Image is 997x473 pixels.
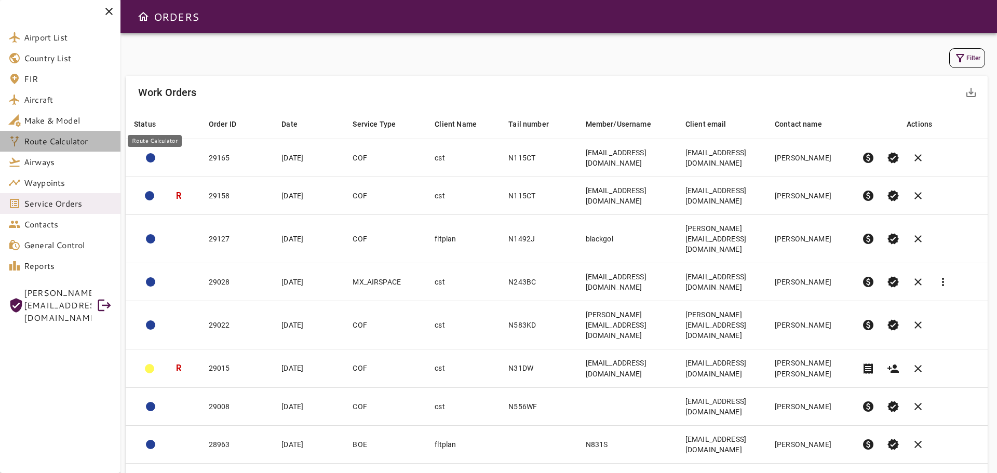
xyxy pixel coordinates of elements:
[138,84,197,101] h6: Work Orders
[881,226,906,251] button: Set Permit Ready
[426,177,500,215] td: cst
[200,215,274,263] td: 29127
[273,301,344,349] td: [DATE]
[775,118,822,130] div: Contact name
[24,239,112,251] span: General Control
[906,183,931,208] button: Cancel order
[353,118,409,130] span: Service Type
[344,139,426,177] td: COF
[677,215,766,263] td: [PERSON_NAME][EMAIL_ADDRESS][DOMAIN_NAME]
[273,177,344,215] td: [DATE]
[577,263,677,301] td: [EMAIL_ADDRESS][DOMAIN_NAME]
[862,276,874,288] span: paid
[887,438,899,451] span: verified
[344,177,426,215] td: COF
[344,425,426,463] td: BOE
[862,152,874,164] span: paid
[775,118,836,130] span: Contact name
[931,269,955,294] button: Reports
[912,400,924,413] span: clear
[577,215,677,263] td: blackgol
[500,387,577,425] td: N556WF
[887,319,899,331] span: verified
[426,425,500,463] td: fltplan
[146,277,155,287] div: ACTION REQUIRED
[426,387,500,425] td: cst
[24,31,112,44] span: Airport List
[881,394,906,419] button: Set Permit Ready
[766,387,853,425] td: [PERSON_NAME]
[577,425,677,463] td: N831S
[881,356,906,381] button: Create customer
[862,319,874,331] span: paid
[134,118,169,130] span: Status
[134,118,156,130] div: Status
[766,215,853,263] td: [PERSON_NAME]
[426,139,500,177] td: cst
[24,114,112,127] span: Make & Model
[906,394,931,419] button: Cancel order
[344,349,426,387] td: COF
[766,263,853,301] td: [PERSON_NAME]
[862,438,874,451] span: paid
[200,177,274,215] td: 29158
[24,260,112,272] span: Reports
[856,226,881,251] button: Pre-Invoice order
[856,145,881,170] button: Pre-Invoice order
[154,8,199,25] h6: ORDERS
[344,387,426,425] td: COF
[677,139,766,177] td: [EMAIL_ADDRESS][DOMAIN_NAME]
[965,86,977,99] span: save_alt
[906,432,931,457] button: Cancel order
[24,197,112,210] span: Service Orders
[200,425,274,463] td: 28963
[912,190,924,202] span: clear
[24,156,112,168] span: Airways
[887,276,899,288] span: verified
[766,349,853,387] td: [PERSON_NAME] [PERSON_NAME]
[912,319,924,331] span: clear
[949,48,985,68] button: Filter
[912,438,924,451] span: clear
[766,177,853,215] td: [PERSON_NAME]
[881,269,906,294] button: Set Permit Ready
[500,215,577,263] td: N1492J
[146,402,155,411] div: ADMIN
[677,301,766,349] td: [PERSON_NAME][EMAIL_ADDRESS][DOMAIN_NAME]
[273,387,344,425] td: [DATE]
[937,276,949,288] span: more_vert
[912,152,924,164] span: clear
[24,218,112,231] span: Contacts
[881,145,906,170] button: Set Permit Ready
[200,387,274,425] td: 29008
[906,226,931,251] button: Cancel order
[128,135,182,147] div: Route Calculator
[906,356,931,381] button: Cancel order
[577,177,677,215] td: [EMAIL_ADDRESS][DOMAIN_NAME]
[856,394,881,419] button: Pre-Invoice order
[209,118,250,130] span: Order ID
[24,52,112,64] span: Country List
[200,263,274,301] td: 29028
[426,263,500,301] td: cst
[200,349,274,387] td: 29015
[677,425,766,463] td: [EMAIL_ADDRESS][DOMAIN_NAME]
[856,356,881,381] button: Invoice order
[508,118,562,130] span: Tail number
[209,118,236,130] div: Order ID
[146,153,155,163] div: ACTION REQUIRED
[577,349,677,387] td: [EMAIL_ADDRESS][DOMAIN_NAME]
[577,139,677,177] td: [EMAIL_ADDRESS][DOMAIN_NAME]
[500,177,577,215] td: N115CT
[273,425,344,463] td: [DATE]
[862,233,874,245] span: paid
[273,349,344,387] td: [DATE]
[766,301,853,349] td: [PERSON_NAME]
[24,287,91,324] span: [PERSON_NAME][EMAIL_ADDRESS][DOMAIN_NAME]
[685,118,740,130] span: Client email
[912,276,924,288] span: clear
[273,139,344,177] td: [DATE]
[906,313,931,337] button: Cancel order
[677,349,766,387] td: [EMAIL_ADDRESS][DOMAIN_NAME]
[881,432,906,457] button: Set Permit Ready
